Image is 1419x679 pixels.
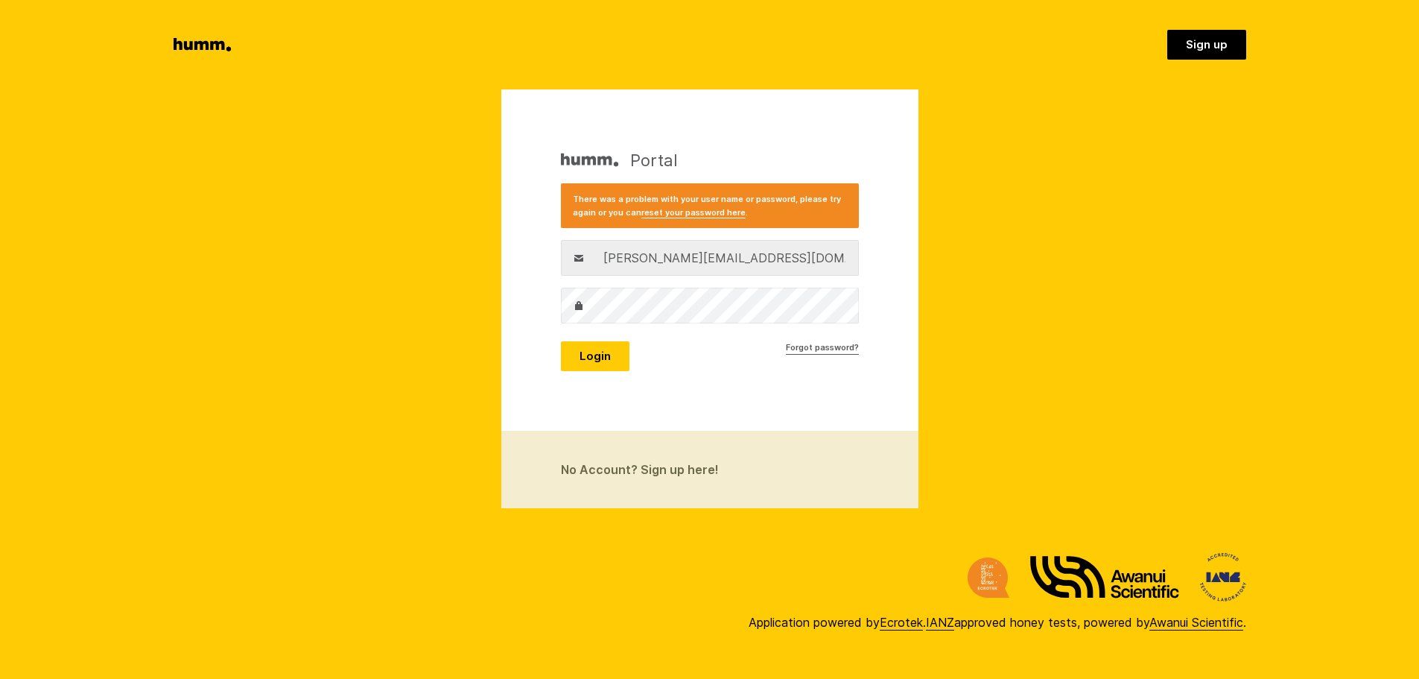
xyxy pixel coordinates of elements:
a: Ecrotek [880,615,923,631]
h1: Portal [561,149,678,171]
a: Sign up [1167,30,1246,60]
img: Ecrotek [968,558,1009,598]
img: Humm [561,149,618,171]
div: Application powered by . approved honey tests, powered by . [749,613,1246,631]
a: Awanui Scientific [1149,615,1243,631]
button: Login [561,341,629,371]
a: IANZ [926,615,954,631]
a: Forgot password? [786,341,859,355]
a: reset your password here [641,207,746,218]
img: Awanui Scientific [1030,556,1179,599]
p: There was a problem with your user name or password, please try again or you can . [573,192,847,219]
img: International Accreditation New Zealand [1200,553,1246,601]
a: No Account? Sign up here! [501,431,918,508]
